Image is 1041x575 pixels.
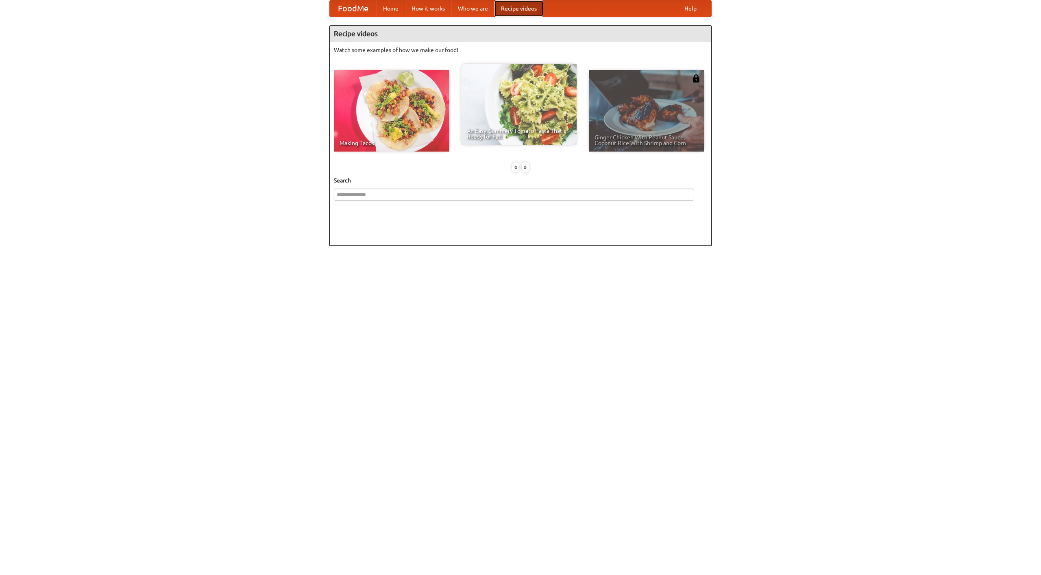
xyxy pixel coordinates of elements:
h4: Recipe videos [330,26,711,42]
div: » [522,162,529,172]
a: How it works [405,0,451,17]
a: Recipe videos [494,0,543,17]
div: « [512,162,519,172]
a: Who we are [451,0,494,17]
a: An Easy, Summery Tomato Pasta That's Ready for Fall [461,64,577,145]
a: Home [377,0,405,17]
a: FoodMe [330,0,377,17]
p: Watch some examples of how we make our food! [334,46,707,54]
h5: Search [334,176,707,184]
span: Making Tacos [340,140,444,146]
img: 483408.png [692,74,700,82]
a: Making Tacos [334,70,449,152]
a: Help [678,0,703,17]
span: An Easy, Summery Tomato Pasta That's Ready for Fall [467,128,571,139]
